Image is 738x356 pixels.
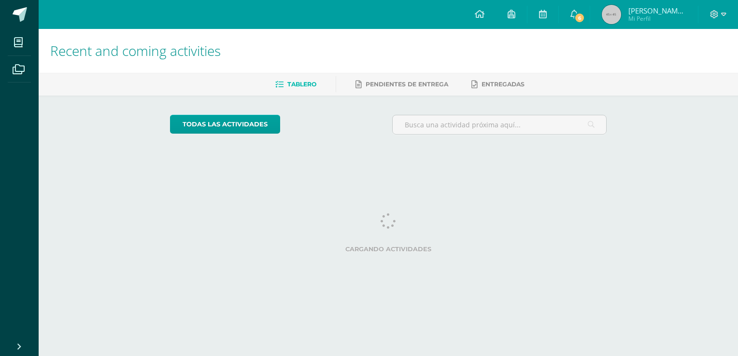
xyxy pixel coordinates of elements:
a: Pendientes de entrega [355,77,448,92]
span: Entregadas [482,81,525,88]
a: Tablero [275,77,316,92]
span: [PERSON_NAME] [PERSON_NAME] [628,6,686,15]
input: Busca una actividad próxima aquí... [393,115,607,134]
span: Recent and coming activities [50,41,221,60]
span: Tablero [287,81,316,88]
span: Mi Perfil [628,14,686,23]
span: 6 [574,13,585,23]
img: 45x45 [602,5,621,24]
label: Cargando actividades [170,246,607,253]
span: Pendientes de entrega [366,81,448,88]
a: todas las Actividades [170,115,280,134]
a: Entregadas [471,77,525,92]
